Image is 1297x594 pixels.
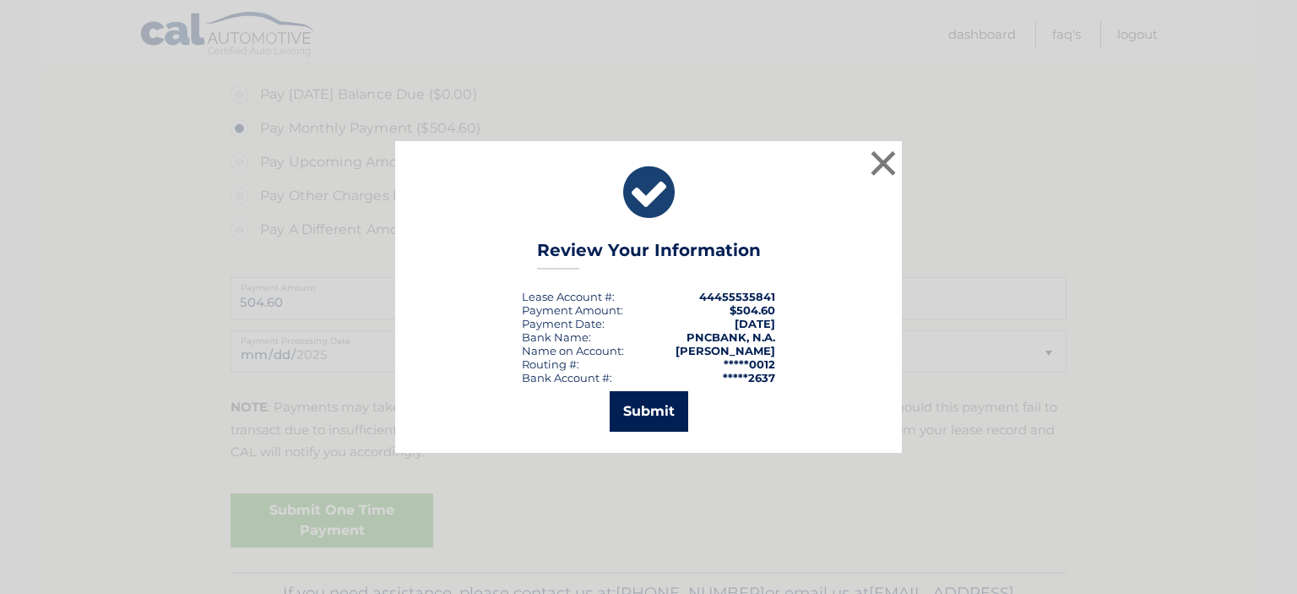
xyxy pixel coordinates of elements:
div: Routing #: [522,357,579,371]
div: : [522,317,605,330]
div: Bank Name: [522,330,591,344]
strong: [PERSON_NAME] [676,344,775,357]
strong: 44455535841 [699,290,775,303]
span: $504.60 [730,303,775,317]
h3: Review Your Information [537,240,761,270]
span: [DATE] [735,317,775,330]
strong: PNCBANK, N.A. [686,330,775,344]
div: Bank Account #: [522,371,612,384]
div: Payment Amount: [522,303,623,317]
span: Payment Date [522,317,602,330]
button: Submit [610,391,688,432]
div: Name on Account: [522,344,624,357]
div: Lease Account #: [522,290,615,303]
button: × [866,146,900,180]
